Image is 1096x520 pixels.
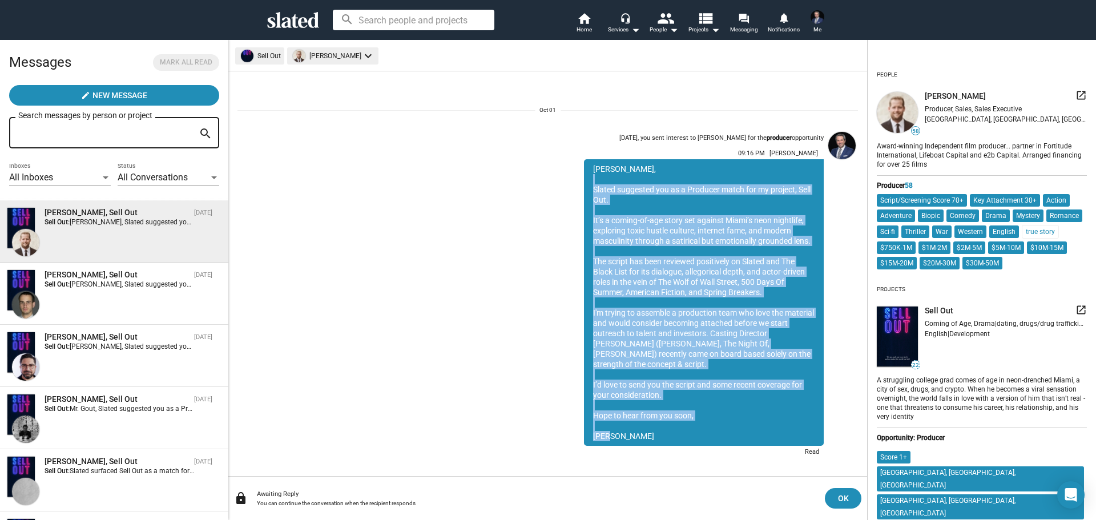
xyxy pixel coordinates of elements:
[825,488,861,509] button: OK
[920,257,960,269] mat-chip: $20M-30M
[813,23,821,37] span: Me
[989,225,1019,238] mat-chip: English
[608,23,640,37] div: Services
[925,320,995,328] span: Coming of Age, Drama
[45,218,70,226] strong: Sell Out:
[287,47,378,65] mat-chip: [PERSON_NAME]
[12,353,39,381] img: Carlos Cuscó
[925,105,1087,113] div: Producer, Sales, Sales Executive
[333,10,494,30] input: Search people and projects
[925,330,948,338] span: English
[657,10,674,26] mat-icon: people
[946,209,979,222] mat-chip: Comedy
[982,209,1010,222] mat-chip: Drama
[7,394,35,435] img: Sell Out
[1027,241,1067,254] mat-chip: $10M-15M
[778,12,789,23] mat-icon: notifications
[925,115,1087,123] div: [GEOGRAPHIC_DATA], [GEOGRAPHIC_DATA], [GEOGRAPHIC_DATA]
[45,269,190,280] div: Schuyler Weiss, Sell Out
[118,172,188,183] span: All Conversations
[738,13,749,23] mat-icon: forum
[257,500,816,506] div: You can continue the conversation when the recipient responds
[12,229,39,256] img: Robert Ogden Barnum
[577,11,591,25] mat-icon: home
[9,49,71,76] h2: Messages
[1057,481,1085,509] div: Open Intercom Messenger
[45,456,190,467] div: Stu Chaiken, Sell Out
[764,11,804,37] a: Notifications
[153,54,219,71] button: Mark all read
[92,85,147,106] span: New Message
[7,457,35,497] img: Sell Out
[1075,90,1087,101] mat-icon: launch
[708,23,722,37] mat-icon: arrow_drop_down
[619,134,824,143] div: [DATE], you sent interest to [PERSON_NAME] for the opportunity
[194,396,212,403] time: [DATE]
[804,8,831,38] button: Lee SteinMe
[604,11,644,37] button: Services
[12,291,39,319] img: Schuyler Weiss
[667,23,680,37] mat-icon: arrow_drop_down
[995,320,997,328] span: |
[768,23,800,37] span: Notifications
[724,11,764,37] a: Messaging
[877,494,1084,519] mat-chip: [GEOGRAPHIC_DATA], [GEOGRAPHIC_DATA], [GEOGRAPHIC_DATA]
[45,207,190,218] div: Robert Ogden Barnum, Sell Out
[953,241,985,254] mat-chip: $2M-5M
[948,330,949,338] span: |
[730,23,758,37] span: Messaging
[45,405,70,413] strong: Sell Out:
[194,271,212,279] time: [DATE]
[293,50,305,62] img: undefined
[45,394,190,405] div: Leopoldo Gout, Sell Out
[949,330,990,338] span: Development
[877,140,1087,170] div: Award-winning Independent film producer... partner in Fortitude International, Lifeboat Capital a...
[962,257,1002,269] mat-chip: $30M-50M
[905,182,913,190] span: 58
[577,23,592,37] span: Home
[9,85,219,106] button: New Message
[738,150,765,157] span: 09:16 PM
[12,416,39,443] img: Leopoldo Gout
[877,257,917,269] mat-chip: $15M-20M
[45,342,70,350] strong: Sell Out:
[954,225,986,238] mat-chip: Western
[767,134,792,142] strong: producer
[877,92,918,133] img: undefined
[877,225,898,238] mat-chip: Sci-fi
[7,332,35,373] img: Sell Out
[901,225,929,238] mat-chip: Thriller
[798,446,824,460] div: Read
[9,172,53,183] span: All Inboxes
[194,333,212,341] time: [DATE]
[877,281,905,297] div: Projects
[12,478,39,505] img: Stu Chaiken
[932,225,952,238] mat-chip: War
[877,434,1087,442] div: Opportunity: Producer
[1046,209,1082,222] mat-chip: Romance
[925,305,953,316] span: Sell Out
[45,280,70,288] strong: Sell Out:
[811,10,824,24] img: Lee Stein
[877,451,910,463] mat-chip: Score 1+
[877,374,1087,422] div: A struggling college grad comes of age in neon-drenched Miami, a city of sex, drugs, and crypto. ...
[257,490,816,498] div: Awaiting Reply
[628,23,642,37] mat-icon: arrow_drop_down
[877,209,915,222] mat-chip: Adventure
[160,57,212,68] span: Mark all read
[1043,194,1070,207] mat-chip: Action
[828,132,856,159] img: Lee Stein
[361,49,375,63] mat-icon: keyboard_arrow_down
[620,13,630,23] mat-icon: headset_mic
[877,307,918,368] img: undefined
[918,209,944,222] mat-chip: Biopic
[7,270,35,311] img: Sell Out
[970,194,1040,207] mat-chip: Key Attachment 30+
[877,182,1087,190] div: Producer
[877,194,967,207] mat-chip: Script/Screening Score 70+
[925,91,986,102] span: [PERSON_NAME]
[1022,225,1059,239] mat-chip: true story
[877,241,916,254] mat-chip: $750K-1M
[834,488,852,509] span: OK
[826,130,858,462] a: Lee Stein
